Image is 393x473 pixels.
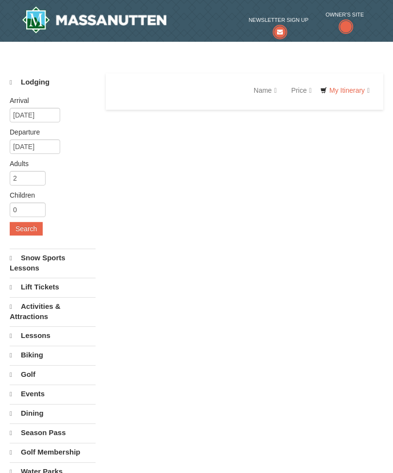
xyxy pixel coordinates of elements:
a: Dining [10,404,96,422]
a: Golf Membership [10,443,96,461]
label: Children [10,190,88,200]
a: Lift Tickets [10,278,96,296]
button: Search [10,222,43,236]
label: Adults [10,159,88,169]
a: Events [10,385,96,403]
a: Owner's Site [326,10,364,35]
a: Snow Sports Lessons [10,249,96,277]
label: Departure [10,127,88,137]
a: Price [284,81,319,100]
span: Newsletter Sign Up [248,15,308,25]
label: Arrival [10,96,88,105]
a: Lodging [10,73,96,91]
a: Newsletter Sign Up [248,15,308,35]
a: Massanutten Resort [22,6,166,34]
a: Name [246,81,284,100]
a: My Itinerary [314,83,376,98]
a: Golf [10,365,96,384]
img: Massanutten Resort Logo [22,6,166,34]
a: Lessons [10,326,96,345]
span: Owner's Site [326,10,364,19]
a: Biking [10,346,96,364]
a: Season Pass [10,423,96,442]
a: Activities & Attractions [10,297,96,325]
